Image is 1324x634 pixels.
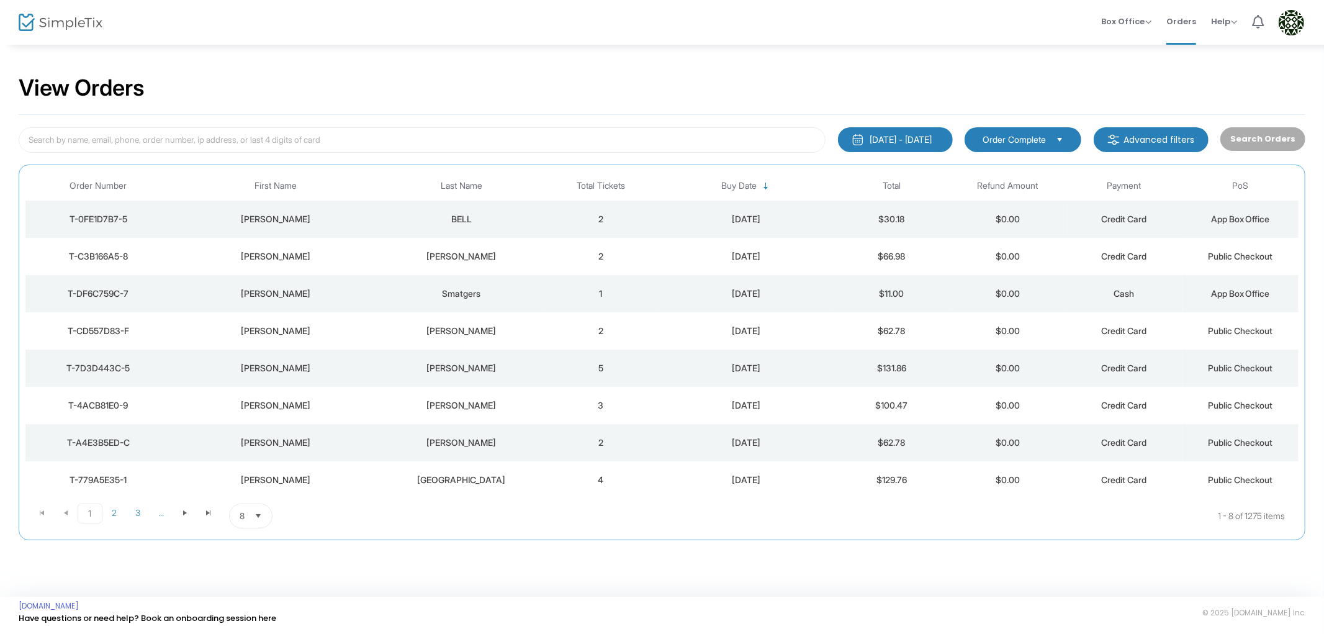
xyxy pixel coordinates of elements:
td: $100.47 [834,387,950,424]
span: 8 [240,510,245,522]
div: 8/25/2025 [662,213,831,225]
div: T-0FE1D7B7-5 [29,213,168,225]
td: $62.78 [834,312,950,350]
td: $0.00 [950,312,1066,350]
img: filter [1107,134,1120,146]
button: Select [1051,133,1068,147]
span: Box Office [1101,16,1151,27]
div: Jonathan [174,362,377,374]
td: $66.98 [834,238,950,275]
span: Go to the next page [180,508,190,518]
td: 4 [543,461,659,499]
span: Page 3 [126,504,150,522]
div: Robert [174,325,377,337]
td: $30.18 [834,201,950,238]
span: Payment [1107,181,1141,191]
span: Credit Card [1101,325,1146,336]
div: Vaughan [383,437,539,449]
div: 8/25/2025 [662,250,831,263]
m-button: Advanced filters [1094,127,1209,152]
div: 8/24/2025 [662,437,831,449]
div: Swartzlander [383,399,539,412]
div: Smatgers [383,288,539,300]
span: Sortable [761,181,771,191]
div: T-4ACB81E0-9 [29,399,168,412]
div: 8/24/2025 [662,474,831,486]
a: Have questions or need help? Book an onboarding session here [19,612,276,624]
td: $0.00 [950,201,1066,238]
div: T-7D3D443C-5 [29,362,168,374]
kendo-pager-info: 1 - 8 of 1275 items [396,504,1285,528]
span: Public Checkout [1208,437,1272,448]
span: Public Checkout [1208,251,1272,261]
td: $131.86 [834,350,950,387]
div: T-C3B166A5-8 [29,250,168,263]
div: [DATE] - [DATE] [870,134,932,146]
div: WILLIAM C [174,213,377,225]
span: PoS [1232,181,1248,191]
div: T-A4E3B5ED-C [29,437,168,449]
button: [DATE] - [DATE] [838,127,953,152]
span: Orders [1166,6,1196,37]
div: Bourquin [383,362,539,374]
span: Help [1211,16,1237,27]
td: 2 [543,201,659,238]
a: [DOMAIN_NAME] [19,601,79,611]
th: Total [834,171,950,201]
div: T-779A5E35-1 [29,474,168,486]
th: Refund Amount [950,171,1066,201]
td: $0.00 [950,424,1066,461]
div: Mackintosh [383,325,539,337]
span: Credit Card [1101,214,1146,224]
div: T-CD557D83-F [29,325,168,337]
span: Go to the last page [197,504,220,522]
span: Public Checkout [1208,400,1272,410]
td: 2 [543,312,659,350]
td: $0.00 [950,387,1066,424]
span: Credit Card [1101,437,1146,448]
span: Credit Card [1101,363,1146,373]
div: Benjamin [174,474,377,486]
span: Go to the next page [173,504,197,522]
div: Jeff [174,288,377,300]
span: Credit Card [1101,474,1146,485]
td: 2 [543,238,659,275]
span: © 2025 [DOMAIN_NAME] Inc. [1202,608,1305,618]
h2: View Orders [19,75,145,102]
span: Public Checkout [1208,363,1272,373]
div: Isabelle [174,250,377,263]
div: T-DF6C759C-7 [29,288,168,300]
div: 8/25/2025 [662,362,831,374]
span: App Box Office [1211,288,1270,299]
img: monthly [852,134,864,146]
div: 8/25/2025 [662,325,831,337]
td: 2 [543,424,659,461]
td: 3 [543,387,659,424]
span: Go to the last page [204,508,214,518]
div: BELL [383,213,539,225]
span: Cash [1114,288,1134,299]
td: 1 [543,275,659,312]
button: Select [250,504,267,528]
span: Credit Card [1101,251,1146,261]
div: 8/25/2025 [662,288,831,300]
span: App Box Office [1211,214,1270,224]
span: Page 2 [102,504,126,522]
td: 5 [543,350,659,387]
span: Public Checkout [1208,474,1272,485]
span: First Name [254,181,297,191]
td: $129.76 [834,461,950,499]
span: Order Complete [983,134,1046,146]
div: Matthew [174,399,377,412]
td: $0.00 [950,238,1066,275]
span: Page 1 [78,504,102,523]
td: $11.00 [834,275,950,312]
input: Search by name, email, phone, order number, ip address, or last 4 digits of card [19,127,826,153]
span: Credit Card [1101,400,1146,410]
td: $62.78 [834,424,950,461]
div: Data table [25,171,1299,499]
span: Last Name [441,181,482,191]
div: 8/24/2025 [662,399,831,412]
span: Buy Date [721,181,757,191]
span: Page 4 [150,504,173,522]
